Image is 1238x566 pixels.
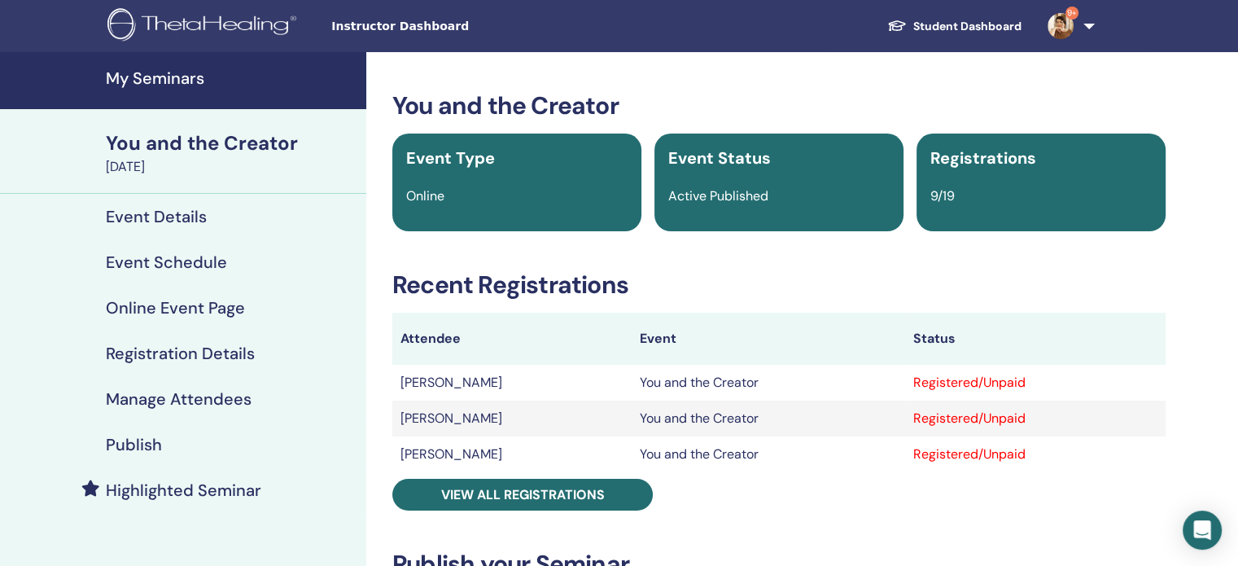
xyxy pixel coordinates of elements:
span: Active Published [668,187,768,204]
span: Instructor Dashboard [331,18,575,35]
a: Student Dashboard [874,11,1035,42]
td: [PERSON_NAME] [392,437,632,472]
span: Event Type [406,147,495,169]
th: Status [905,313,1166,365]
div: Open Intercom Messenger [1183,511,1222,550]
h4: Manage Attendees [106,389,252,409]
div: You and the Creator [106,129,357,157]
th: Event [632,313,905,365]
h3: You and the Creator [392,91,1166,121]
td: [PERSON_NAME] [392,365,632,401]
img: logo.png [107,8,302,45]
div: Registered/Unpaid [913,373,1157,393]
td: [PERSON_NAME] [392,401,632,437]
a: You and the Creator[DATE] [96,129,366,177]
span: Event Status [668,147,771,169]
h4: Publish [106,435,162,454]
h4: Online Event Page [106,298,245,318]
h4: Event Details [106,207,207,226]
td: You and the Creator [632,401,905,437]
h3: Recent Registrations [392,270,1166,300]
span: Registrations [930,147,1036,169]
img: default.jpg [1048,13,1074,39]
h4: Registration Details [106,344,255,363]
a: View all registrations [392,479,653,511]
span: Online [406,187,444,204]
h4: My Seminars [106,68,357,88]
div: [DATE] [106,157,357,177]
h4: Highlighted Seminar [106,480,261,500]
img: graduation-cap-white.svg [887,19,907,33]
span: 9+ [1065,7,1078,20]
span: 9/19 [930,187,955,204]
td: You and the Creator [632,365,905,401]
div: Registered/Unpaid [913,445,1157,464]
h4: Event Schedule [106,252,227,272]
span: View all registrations [441,486,605,503]
div: Registered/Unpaid [913,409,1157,428]
td: You and the Creator [632,437,905,472]
th: Attendee [392,313,632,365]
